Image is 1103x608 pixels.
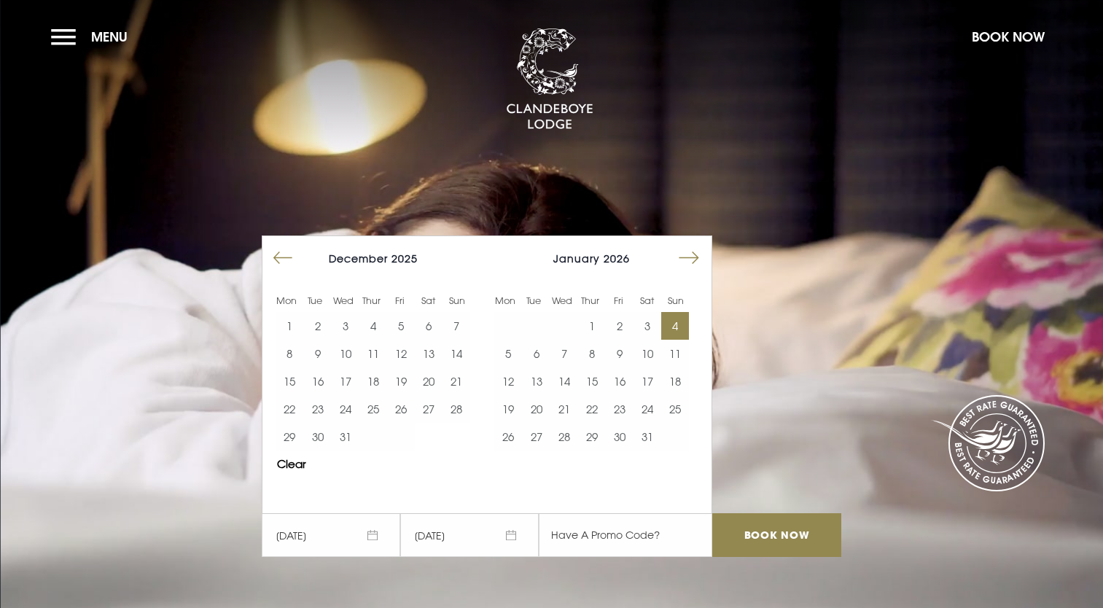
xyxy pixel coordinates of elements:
td: Choose Thursday, January 8, 2026 as your end date. [578,340,606,367]
button: 5 [494,340,522,367]
td: Choose Thursday, January 1, 2026 as your end date. [578,312,606,340]
td: Choose Wednesday, December 3, 2025 as your end date. [332,312,359,340]
button: 13 [522,367,550,395]
td: Choose Thursday, January 15, 2026 as your end date. [578,367,606,395]
td: Choose Thursday, December 11, 2025 as your end date. [359,340,387,367]
td: Choose Saturday, January 17, 2026 as your end date. [634,367,661,395]
td: Choose Wednesday, January 14, 2026 as your end date. [550,367,578,395]
button: 29 [578,423,606,451]
button: 22 [276,395,303,423]
td: Choose Saturday, January 24, 2026 as your end date. [634,395,661,423]
td: Choose Wednesday, January 7, 2026 as your end date. [550,340,578,367]
td: Choose Saturday, January 10, 2026 as your end date. [634,340,661,367]
td: Choose Saturday, December 6, 2025 as your end date. [415,312,443,340]
td: Selected. Sunday, January 4, 2026 [661,312,689,340]
button: 2 [606,312,634,340]
button: 12 [387,340,415,367]
td: Choose Sunday, January 11, 2026 as your end date. [661,340,689,367]
button: 19 [494,395,522,423]
button: Move backward to switch to the previous month. [269,244,297,272]
td: Choose Tuesday, January 20, 2026 as your end date. [522,395,550,423]
td: Choose Wednesday, January 21, 2026 as your end date. [550,395,578,423]
td: Choose Monday, December 15, 2025 as your end date. [276,367,303,395]
button: 16 [606,367,634,395]
button: 26 [387,395,415,423]
button: 28 [443,395,470,423]
button: 15 [276,367,303,395]
button: 6 [522,340,550,367]
td: Choose Friday, December 12, 2025 as your end date. [387,340,415,367]
button: 1 [578,312,606,340]
button: 31 [332,423,359,451]
button: 24 [332,395,359,423]
td: Choose Saturday, December 27, 2025 as your end date. [415,395,443,423]
button: 9 [606,340,634,367]
button: 9 [303,340,331,367]
button: 5 [387,312,415,340]
img: Clandeboye Lodge [506,28,593,130]
td: Choose Friday, December 26, 2025 as your end date. [387,395,415,423]
td: Choose Monday, December 29, 2025 as your end date. [276,423,303,451]
button: 6 [415,312,443,340]
button: 30 [303,423,331,451]
button: 7 [550,340,578,367]
td: Choose Sunday, December 7, 2025 as your end date. [443,312,470,340]
td: Choose Thursday, December 18, 2025 as your end date. [359,367,387,395]
button: 23 [606,395,634,423]
td: Choose Saturday, January 31, 2026 as your end date. [634,423,661,451]
td: Choose Tuesday, December 30, 2025 as your end date. [303,423,331,451]
td: Choose Monday, December 8, 2025 as your end date. [276,340,303,367]
input: Have A Promo Code? [539,513,712,557]
td: Choose Monday, December 1, 2025 as your end date. [276,312,303,340]
td: Choose Sunday, December 28, 2025 as your end date. [443,395,470,423]
td: Choose Wednesday, December 10, 2025 as your end date. [332,340,359,367]
span: 2025 [391,252,418,265]
button: 28 [550,423,578,451]
td: Choose Saturday, December 20, 2025 as your end date. [415,367,443,395]
button: 4 [661,312,689,340]
td: Choose Monday, December 22, 2025 as your end date. [276,395,303,423]
button: 22 [578,395,606,423]
input: Book Now [712,513,841,557]
td: Choose Friday, January 2, 2026 as your end date. [606,312,634,340]
button: 17 [634,367,661,395]
td: Choose Tuesday, January 6, 2026 as your end date. [522,340,550,367]
td: Choose Sunday, December 21, 2025 as your end date. [443,367,470,395]
button: 20 [415,367,443,395]
button: Move forward to switch to the next month. [675,244,703,272]
span: January [553,252,600,265]
button: 18 [661,367,689,395]
button: 13 [415,340,443,367]
button: 7 [443,312,470,340]
button: 30 [606,423,634,451]
button: Menu [51,21,135,52]
span: December [329,252,388,265]
button: 27 [415,395,443,423]
td: Choose Sunday, January 18, 2026 as your end date. [661,367,689,395]
button: 31 [634,423,661,451]
span: [DATE] [262,513,400,557]
button: 24 [634,395,661,423]
td: Choose Tuesday, December 16, 2025 as your end date. [303,367,331,395]
td: Choose Wednesday, December 24, 2025 as your end date. [332,395,359,423]
span: 2026 [604,252,630,265]
td: Choose Sunday, December 14, 2025 as your end date. [443,340,470,367]
button: 16 [303,367,331,395]
button: 17 [332,367,359,395]
td: Choose Friday, January 9, 2026 as your end date. [606,340,634,367]
span: [DATE] [400,513,539,557]
td: Choose Thursday, December 4, 2025 as your end date. [359,312,387,340]
button: 26 [494,423,522,451]
button: 1 [276,312,303,340]
button: Book Now [964,21,1052,52]
button: 23 [303,395,331,423]
button: 21 [550,395,578,423]
td: Choose Tuesday, January 13, 2026 as your end date. [522,367,550,395]
button: 12 [494,367,522,395]
td: Choose Wednesday, December 31, 2025 as your end date. [332,423,359,451]
button: 20 [522,395,550,423]
button: 8 [276,340,303,367]
button: 15 [578,367,606,395]
td: Choose Monday, January 26, 2026 as your end date. [494,423,522,451]
button: 11 [661,340,689,367]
